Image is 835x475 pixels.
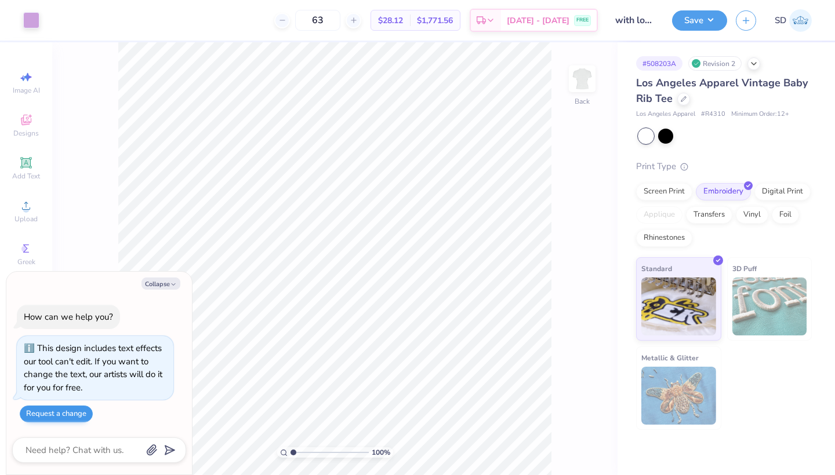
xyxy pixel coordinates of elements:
[14,214,38,224] span: Upload
[372,447,390,458] span: 100 %
[576,16,589,24] span: FREE
[20,405,93,422] button: Request a change
[641,277,716,335] img: Standard
[732,262,757,275] span: 3D Puff
[636,56,682,71] div: # 508203A
[24,342,162,393] div: This design includes text effects our tool can't edit. If you want to change the text, our artist...
[575,96,590,107] div: Back
[636,76,808,105] span: Los Angeles Apparel Vintage Baby Rib Tee
[417,14,453,27] span: $1,771.56
[636,206,682,224] div: Applique
[696,183,751,200] div: Embroidery
[641,367,716,425] img: Metallic & Glitter
[772,206,799,224] div: Foil
[636,109,695,119] span: Los Angeles Apparel
[636,160,812,173] div: Print Type
[736,206,768,224] div: Vinyl
[24,311,113,323] div: How can we help you?
[641,262,672,275] span: Standard
[732,277,807,335] img: 3D Puff
[295,10,340,31] input: – –
[571,67,594,90] img: Back
[686,206,732,224] div: Transfers
[636,183,692,200] div: Screen Print
[13,86,40,95] span: Image AI
[775,14,786,27] span: SD
[636,229,692,247] div: Rhinestones
[672,10,727,31] button: Save
[754,183,811,200] div: Digital Print
[13,129,39,138] span: Designs
[641,352,699,364] span: Metallic & Glitter
[12,171,40,181] span: Add Text
[607,9,663,32] input: Untitled Design
[141,277,180,290] button: Collapse
[17,257,35,266] span: Greek
[775,9,812,32] a: SD
[731,109,789,119] span: Minimum Order: 12 +
[688,56,742,71] div: Revision 2
[789,9,812,32] img: Sophia Deserto
[701,109,725,119] span: # R4310
[507,14,569,27] span: [DATE] - [DATE]
[378,14,403,27] span: $28.12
